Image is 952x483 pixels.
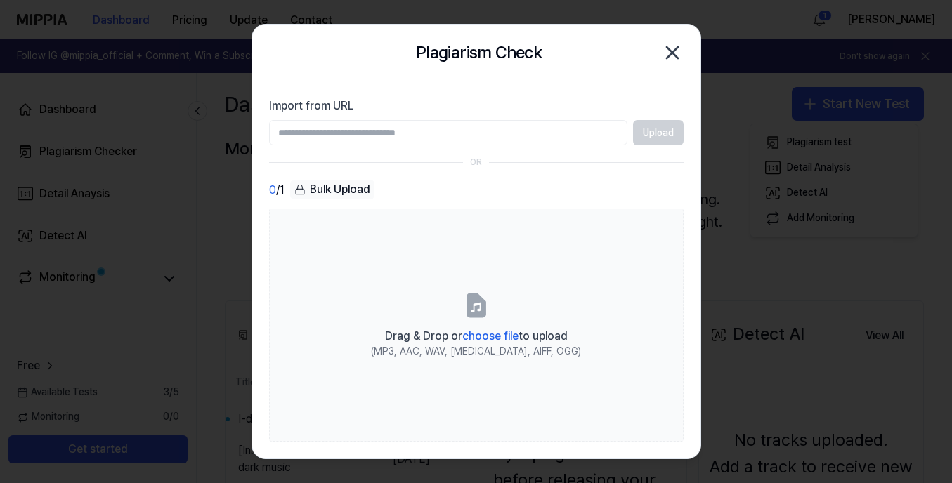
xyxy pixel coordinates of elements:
h2: Plagiarism Check [416,39,542,66]
span: Drag & Drop or to upload [385,329,568,343]
span: choose file [462,329,519,343]
div: OR [470,157,482,168]
label: Import from URL [269,98,684,114]
div: / 1 [269,180,285,200]
div: (MP3, AAC, WAV, [MEDICAL_DATA], AIFF, OGG) [371,345,581,359]
button: Bulk Upload [290,180,374,200]
span: 0 [269,182,276,199]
